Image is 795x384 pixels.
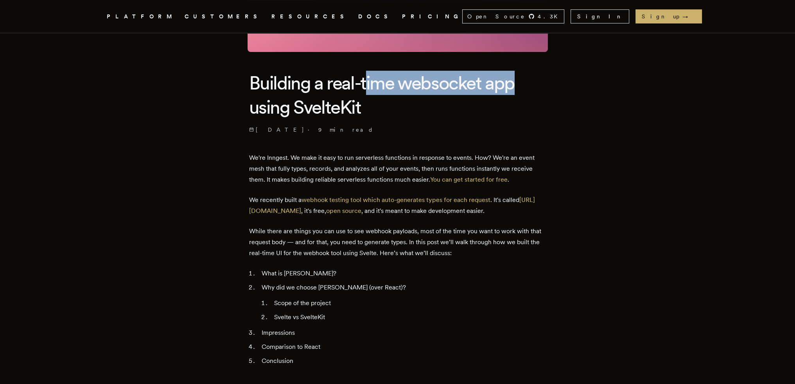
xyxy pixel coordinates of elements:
li: Conclusion [259,355,546,366]
a: CUSTOMERS [185,12,262,21]
li: Svelte vs SvelteKit [272,312,546,323]
a: Sign up [635,9,702,23]
li: What is [PERSON_NAME]? [259,268,546,279]
a: Sign In [571,9,629,23]
p: We recently built a . It's called , it's free, , and it's meant to make development easier. [249,195,546,216]
a: [URL][DOMAIN_NAME] [249,196,535,214]
span: 4.3 K [538,13,562,20]
button: RESOURCES [271,12,349,21]
li: Why did we choose [PERSON_NAME] (over React)? [259,282,546,323]
span: [DATE] [249,126,305,134]
a: DOCS [358,12,393,21]
span: Open Source [467,13,525,20]
a: You can get started for free [430,176,508,183]
p: We're Inngest. We make it easy to run serverless functions in response to events. How? We're an e... [249,152,546,185]
span: → [682,13,696,20]
span: 9 min read [318,126,373,134]
a: PRICING [402,12,462,21]
li: Comparison to React [259,341,546,352]
p: While there are things you can use to see webhook payloads, most of the time you want to work wit... [249,226,546,259]
p: · [249,126,546,134]
button: PLATFORM [107,12,175,21]
h1: Building a real-time websocket app using SvelteKit [249,71,546,120]
a: open source [326,207,361,214]
li: Impressions [259,327,546,338]
a: webhook testing tool which auto-generates types for each request [301,196,490,204]
li: Scope of the project [272,298,546,309]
